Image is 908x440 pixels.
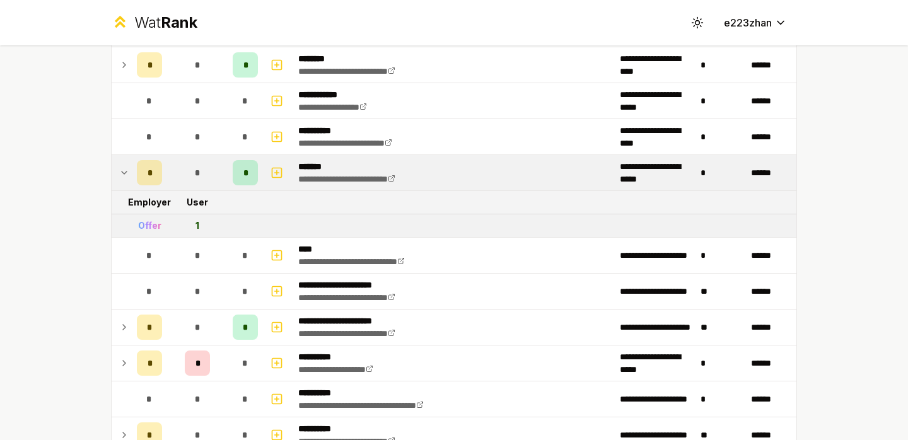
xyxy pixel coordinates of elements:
td: Employer [132,191,167,214]
td: User [167,191,228,214]
a: WatRank [111,13,197,33]
span: e223zhan [724,15,772,30]
div: Wat [134,13,197,33]
div: 1 [195,219,199,232]
span: Rank [161,13,197,32]
div: Offer [138,219,161,232]
button: e223zhan [714,11,797,34]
